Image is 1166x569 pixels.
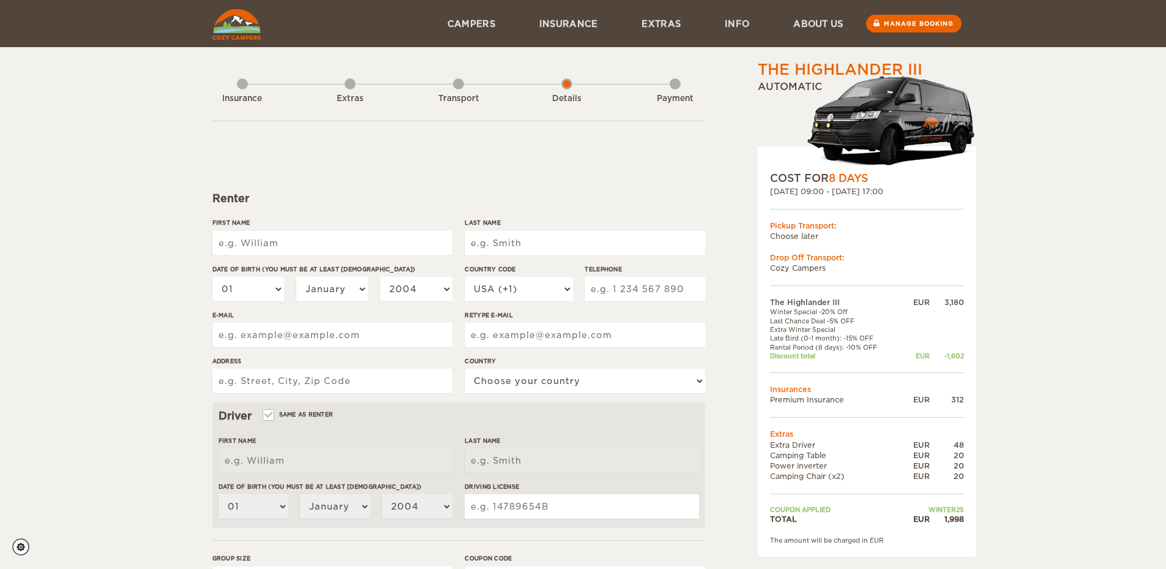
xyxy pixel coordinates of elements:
[770,514,902,524] td: TOTAL
[902,505,964,514] td: WINTER25
[770,450,902,461] td: Camping Table
[264,412,272,420] input: Same as renter
[219,448,452,473] input: e.g. William
[212,218,452,227] label: First Name
[770,461,902,471] td: Power inverter
[212,323,452,347] input: e.g. example@example.com
[902,440,930,450] div: EUR
[212,231,452,255] input: e.g. William
[212,9,261,40] img: Cozy Campers
[212,554,452,563] label: Group size
[770,440,902,450] td: Extra Driver
[770,252,964,263] div: Drop Off Transport:
[930,352,964,360] div: -1,602
[930,297,964,307] div: 3,180
[902,297,930,307] div: EUR
[770,171,964,186] div: COST FOR
[758,80,976,171] div: Automatic
[758,59,922,80] div: The Highlander III
[425,93,492,105] div: Transport
[212,311,452,320] label: E-mail
[770,394,902,405] td: Premium Insurance
[12,538,37,556] a: Cookie settings
[770,343,902,352] td: Rental Period (8 days): -10% OFF
[902,394,930,405] div: EUR
[770,307,902,316] td: Winter Special -20% Off
[465,554,704,563] label: Coupon code
[264,409,334,420] label: Same as renter
[770,186,964,197] div: [DATE] 09:00 - [DATE] 17:00
[770,263,964,273] td: Cozy Campers
[902,352,930,360] div: EUR
[770,297,902,307] td: The Highlander III
[212,369,452,393] input: e.g. Street, City, Zip Code
[930,514,964,524] div: 1,998
[770,505,902,514] td: Coupon applied
[219,436,452,445] label: First Name
[465,231,704,255] input: e.g. Smith
[212,356,452,366] label: Address
[533,93,600,105] div: Details
[770,317,902,325] td: Last Chance Deal -5% OFF
[930,450,964,461] div: 20
[930,440,964,450] div: 48
[641,93,709,105] div: Payment
[807,70,976,171] img: stor-langur-4.png
[465,323,704,347] input: e.g. example@example.com
[465,356,704,366] label: Country
[866,15,962,32] a: Manage booking
[465,436,698,445] label: Last Name
[770,471,902,481] td: Camping Chair (x2)
[770,231,964,241] td: Choose later
[465,494,698,519] input: e.g. 14789654B
[465,218,704,227] label: Last Name
[585,265,704,274] label: Telephone
[212,191,705,206] div: Renter
[930,394,964,405] div: 312
[770,334,902,342] td: Late Bird (0-1 month): -15% OFF
[585,277,704,301] input: e.g. 1 234 567 890
[465,265,572,274] label: Country Code
[770,325,902,334] td: Extra Winter Special
[770,352,902,360] td: Discount total
[212,265,452,274] label: Date of birth (You must be at least [DEMOGRAPHIC_DATA])
[770,220,964,231] div: Pickup Transport:
[930,471,964,481] div: 20
[770,536,964,545] div: The amount will be charged in EUR
[902,514,930,524] div: EUR
[902,450,930,461] div: EUR
[770,429,964,439] td: Extras
[770,384,964,394] td: Insurances
[219,482,452,491] label: Date of birth (You must be at least [DEMOGRAPHIC_DATA])
[465,311,704,320] label: Retype E-mail
[316,93,384,105] div: Extras
[902,471,930,481] div: EUR
[465,482,698,491] label: Driving License
[930,461,964,471] div: 20
[219,409,699,423] div: Driver
[829,172,868,184] span: 8 Days
[465,448,698,473] input: e.g. Smith
[209,93,276,105] div: Insurance
[902,461,930,471] div: EUR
